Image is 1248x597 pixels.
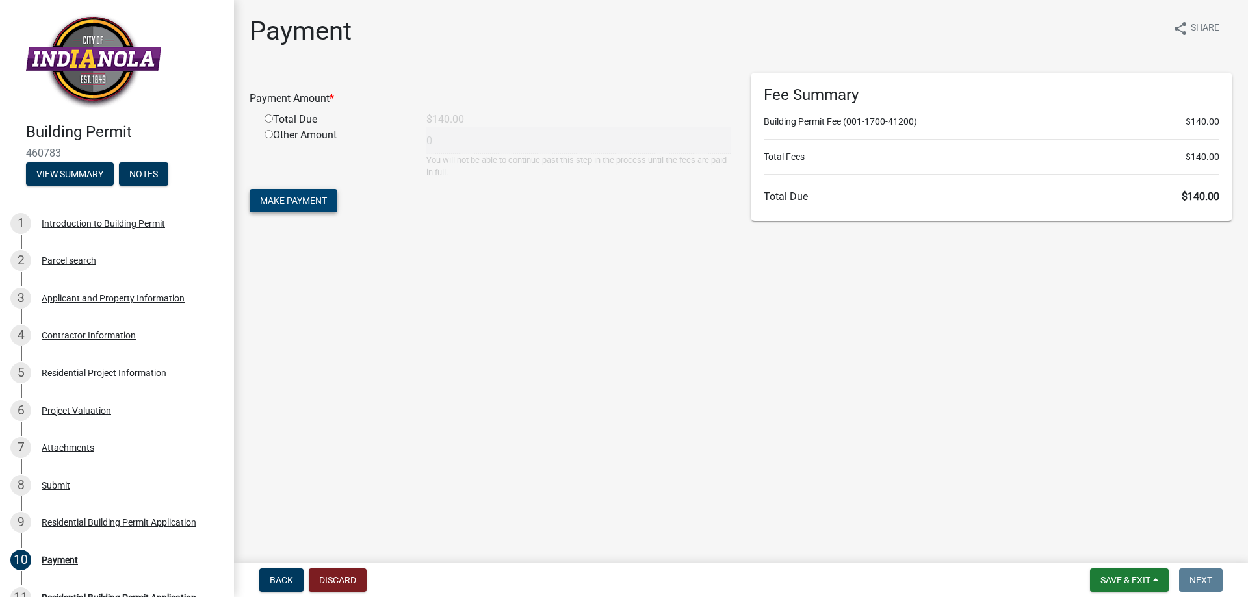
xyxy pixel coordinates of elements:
[42,406,111,415] div: Project Valuation
[10,512,31,533] div: 9
[1191,21,1219,36] span: Share
[26,162,114,186] button: View Summary
[10,213,31,234] div: 1
[42,481,70,490] div: Submit
[1173,21,1188,36] i: share
[10,437,31,458] div: 7
[1162,16,1230,41] button: shareShare
[1182,190,1219,203] span: $140.00
[260,196,327,206] span: Make Payment
[42,555,78,565] div: Payment
[42,368,166,377] div: Residential Project Information
[270,575,293,585] span: Back
[10,250,31,271] div: 2
[250,189,337,212] button: Make Payment
[10,288,31,309] div: 3
[42,518,196,527] div: Residential Building Permit Application
[10,325,31,346] div: 4
[1090,568,1169,592] button: Save & Exit
[764,150,1219,164] li: Total Fees
[764,86,1219,105] h6: Fee Summary
[10,362,31,383] div: 5
[255,112,417,127] div: Total Due
[119,170,168,180] wm-modal-confirm: Notes
[250,16,352,47] h1: Payment
[1100,575,1150,585] span: Save & Exit
[255,127,417,179] div: Other Amount
[1189,575,1212,585] span: Next
[42,256,96,265] div: Parcel search
[10,400,31,421] div: 6
[42,294,185,303] div: Applicant and Property Information
[764,190,1219,203] h6: Total Due
[764,115,1219,129] li: Building Permit Fee (001-1700-41200)
[26,170,114,180] wm-modal-confirm: Summary
[259,568,304,592] button: Back
[1186,115,1219,129] span: $140.00
[10,475,31,496] div: 8
[42,331,136,340] div: Contractor Information
[309,568,367,592] button: Discard
[1179,568,1223,592] button: Next
[240,91,741,107] div: Payment Amount
[1186,150,1219,164] span: $140.00
[42,443,94,452] div: Attachments
[10,550,31,570] div: 10
[26,147,208,159] span: 460783
[119,162,168,186] button: Notes
[26,14,161,109] img: City of Indianola, Iowa
[26,123,224,142] h4: Building Permit
[42,219,165,228] div: Introduction to Building Permit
